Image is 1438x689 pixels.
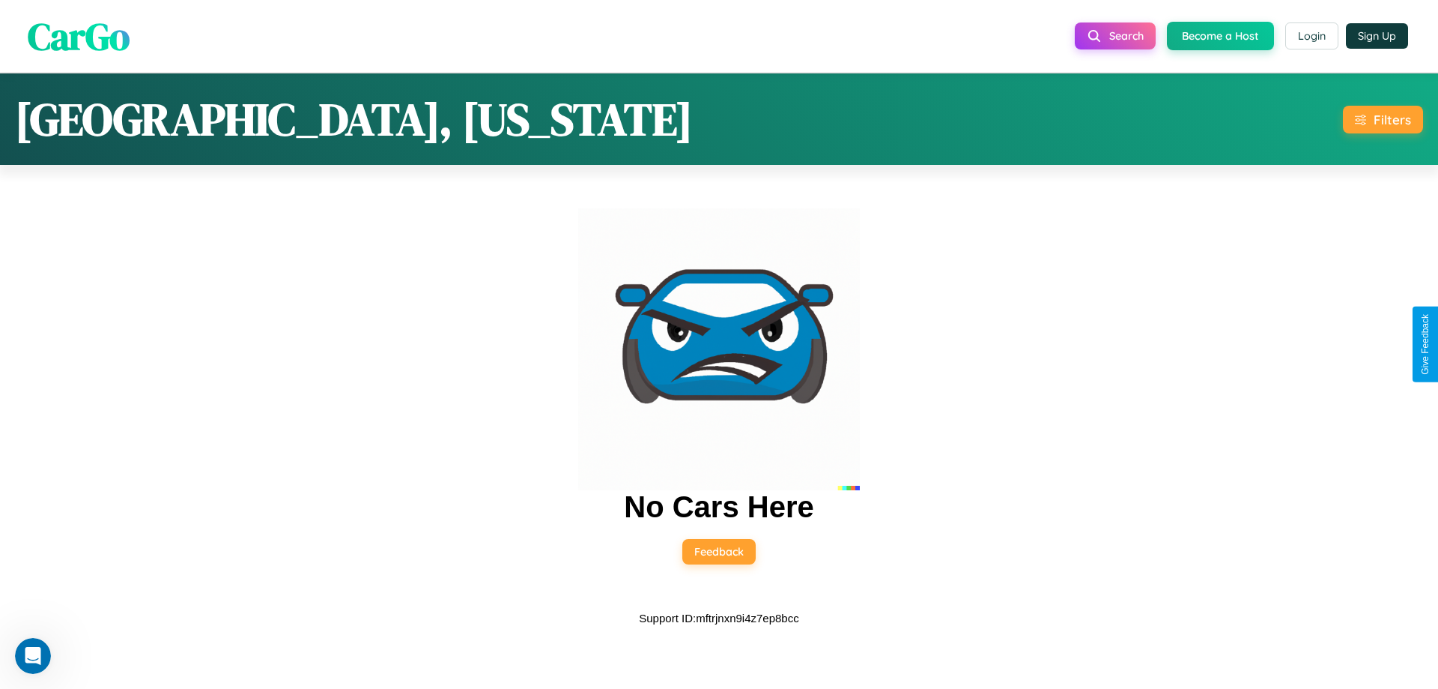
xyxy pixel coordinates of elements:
img: car [578,208,860,490]
div: Give Feedback [1420,314,1431,375]
h2: No Cars Here [624,490,813,524]
iframe: Intercom live chat [15,638,51,674]
button: Feedback [682,539,756,565]
button: Search [1075,22,1156,49]
span: CarGo [28,10,130,61]
div: Filters [1374,112,1411,127]
button: Login [1285,22,1338,49]
button: Filters [1343,106,1423,133]
h1: [GEOGRAPHIC_DATA], [US_STATE] [15,88,693,150]
button: Become a Host [1167,22,1274,50]
span: Search [1109,29,1144,43]
button: Sign Up [1346,23,1408,49]
p: Support ID: mftrjnxn9i4z7ep8bcc [639,608,798,628]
